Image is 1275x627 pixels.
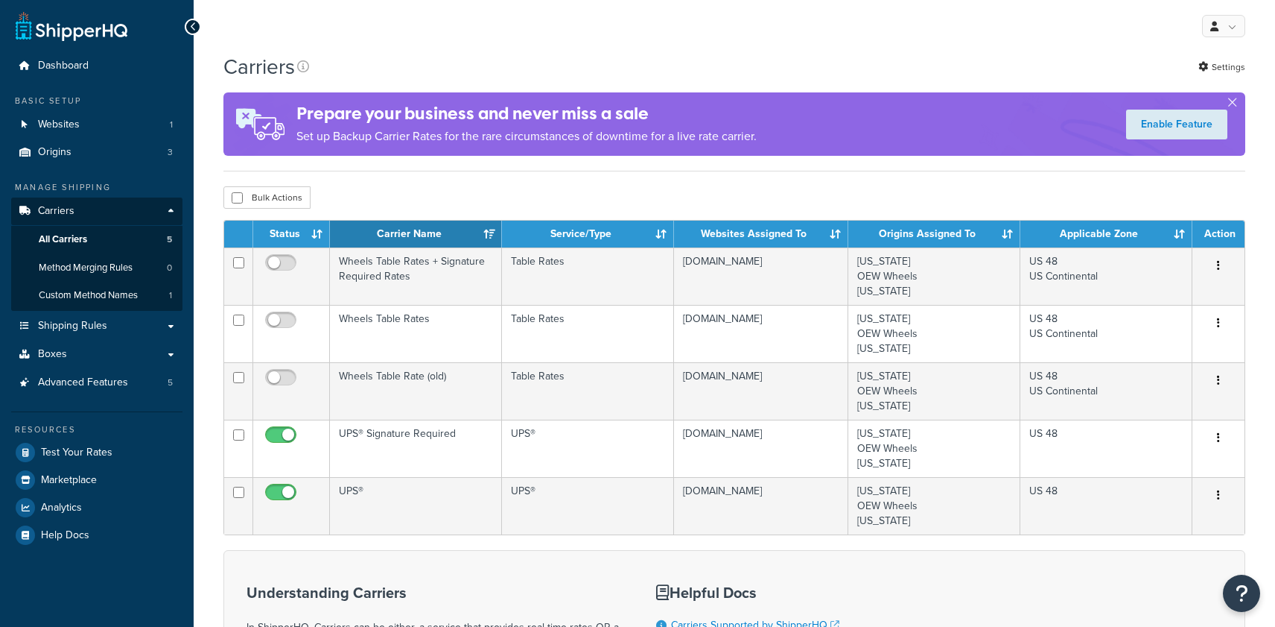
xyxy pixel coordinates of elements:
h3: Understanding Carriers [247,585,619,601]
a: Origins 3 [11,139,182,166]
span: Origins [38,146,71,159]
td: UPS® [502,477,674,535]
a: Enable Feature [1126,110,1227,139]
a: Test Your Rates [11,439,182,466]
span: Marketplace [41,474,97,487]
th: Carrier Name: activate to sort column ascending [330,221,502,248]
a: Carriers [11,198,182,225]
th: Action [1192,221,1244,248]
td: UPS® [330,477,502,535]
td: [US_STATE] OEW Wheels [US_STATE] [848,420,1020,477]
span: 5 [168,376,173,389]
td: Table Rates [502,248,674,305]
td: [US_STATE] OEW Wheels [US_STATE] [848,477,1020,535]
td: Table Rates [502,362,674,420]
a: Analytics [11,494,182,521]
td: [DOMAIN_NAME] [674,362,848,420]
a: Help Docs [11,522,182,549]
a: Boxes [11,341,182,368]
th: Service/Type: activate to sort column ascending [502,221,674,248]
span: Advanced Features [38,376,128,389]
a: Marketplace [11,467,182,494]
li: Advanced Features [11,369,182,397]
span: Test Your Rates [41,447,112,459]
span: Websites [38,119,80,131]
li: Custom Method Names [11,282,182,309]
td: UPS® [502,420,674,477]
a: Custom Method Names 1 [11,282,182,309]
span: Shipping Rules [38,320,107,333]
td: [US_STATE] OEW Wheels [US_STATE] [848,248,1020,305]
span: Custom Method Names [39,289,138,302]
td: [US_STATE] OEW Wheels [US_STATE] [848,305,1020,362]
span: 1 [169,289,172,302]
td: US 48 [1020,477,1192,535]
a: Dashboard [11,52,182,80]
h1: Carriers [223,52,295,81]
td: [DOMAIN_NAME] [674,305,848,362]
a: Method Merging Rules 0 [11,254,182,282]
a: ShipperHQ Home [16,11,127,41]
img: ad-rules-rateshop-fe6ec290ccb7230408bd80ed9643f0289d75e0ffd9eb532fc0e269fcd187b520.png [223,92,296,156]
td: US 48 [1020,420,1192,477]
li: Websites [11,111,182,139]
span: 0 [167,262,172,274]
p: Set up Backup Carrier Rates for the rare circumstances of downtime for a live rate carrier. [296,126,757,147]
span: 1 [170,119,173,131]
div: Resources [11,423,182,436]
span: Analytics [41,502,82,514]
td: US 48 US Continental [1020,362,1192,420]
li: All Carriers [11,226,182,253]
span: 3 [168,146,173,159]
button: Open Resource Center [1223,575,1260,612]
a: All Carriers 5 [11,226,182,253]
td: UPS® Signature Required [330,420,502,477]
td: Wheels Table Rate (old) [330,362,502,420]
a: Websites 1 [11,111,182,139]
li: Origins [11,139,182,166]
td: Wheels Table Rates + Signature Required Rates [330,248,502,305]
div: Basic Setup [11,95,182,107]
li: Carriers [11,198,182,311]
span: Boxes [38,348,67,361]
th: Origins Assigned To: activate to sort column ascending [848,221,1020,248]
a: Shipping Rules [11,312,182,340]
h3: Helpful Docs [656,585,850,601]
td: [DOMAIN_NAME] [674,420,848,477]
span: All Carriers [39,233,87,246]
th: Status: activate to sort column ascending [253,221,330,248]
td: US 48 US Continental [1020,305,1192,362]
th: Websites Assigned To: activate to sort column ascending [674,221,848,248]
th: Applicable Zone: activate to sort column ascending [1020,221,1192,248]
h4: Prepare your business and never miss a sale [296,101,757,126]
td: Table Rates [502,305,674,362]
span: Method Merging Rules [39,262,133,274]
span: Carriers [38,205,74,218]
td: Wheels Table Rates [330,305,502,362]
td: [US_STATE] OEW Wheels [US_STATE] [848,362,1020,420]
a: Advanced Features 5 [11,369,182,397]
button: Bulk Actions [223,186,311,209]
li: Method Merging Rules [11,254,182,282]
td: US 48 US Continental [1020,248,1192,305]
span: Dashboard [38,60,89,72]
span: Help Docs [41,529,89,542]
span: 5 [167,233,172,246]
td: [DOMAIN_NAME] [674,477,848,535]
a: Settings [1198,57,1245,78]
div: Manage Shipping [11,181,182,194]
td: [DOMAIN_NAME] [674,248,848,305]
